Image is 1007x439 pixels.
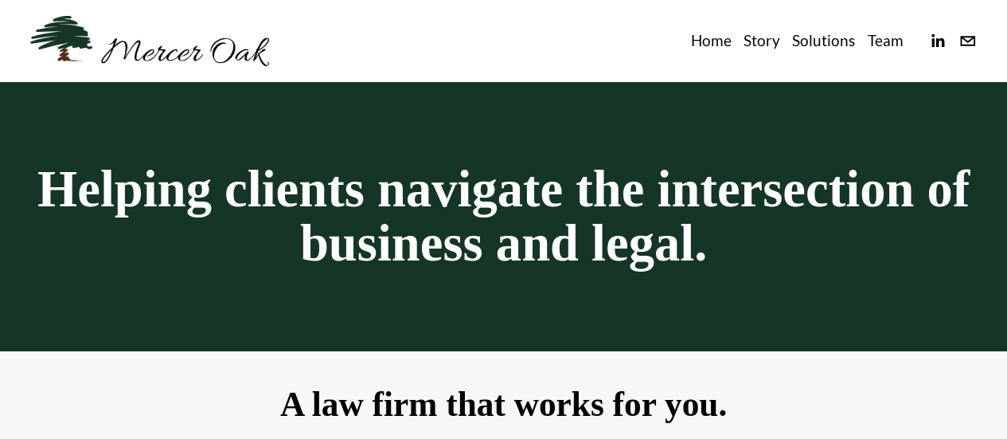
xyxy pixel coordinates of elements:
a: Team [867,28,903,53]
h1: Helping clients navigate the intersection of business and legal. [30,163,977,270]
a: Home [691,28,732,53]
h2: A law firm that works for you. [149,385,859,423]
a: linkedin-unauth [928,32,947,50]
a: info@merceroaklaw.com [958,32,977,50]
a: Solutions [792,28,855,53]
a: Story [744,28,780,53]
